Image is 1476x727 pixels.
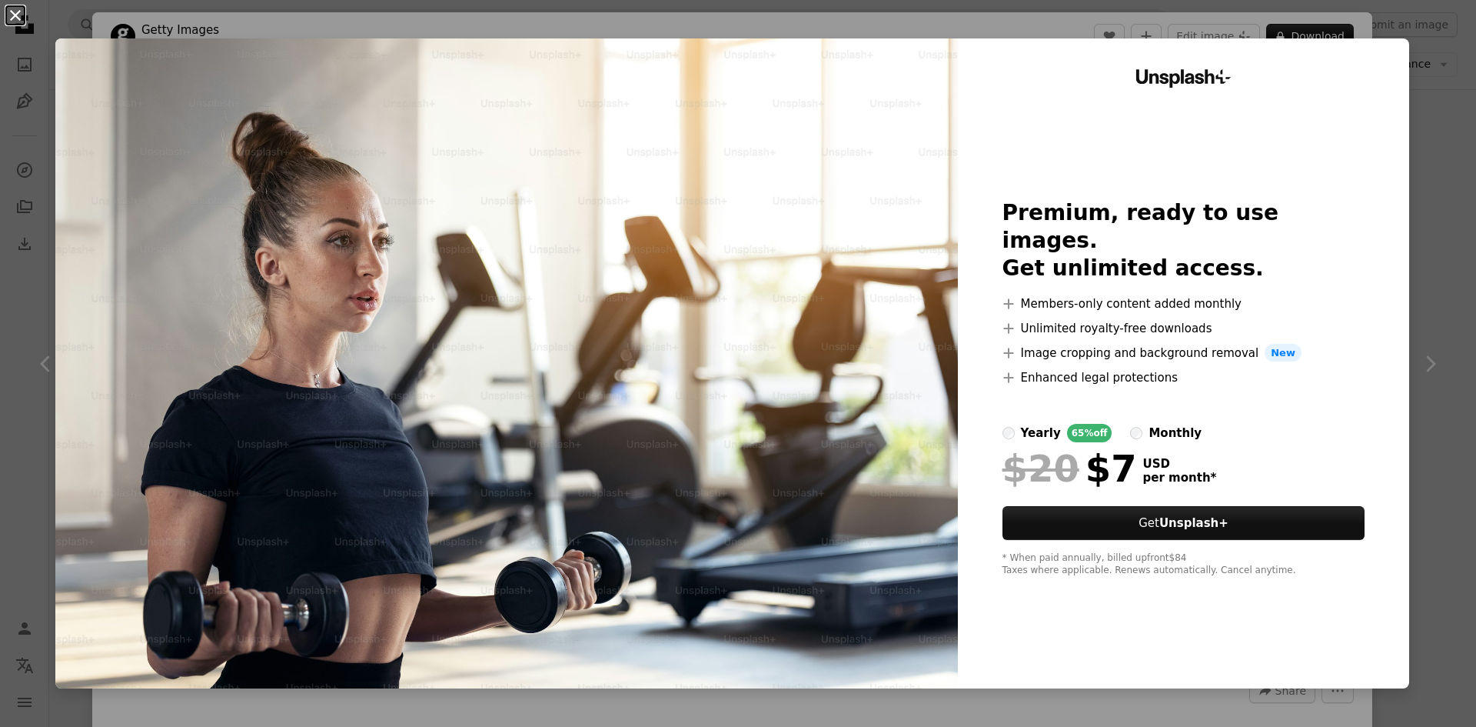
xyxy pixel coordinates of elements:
[1002,506,1365,540] button: GetUnsplash+
[1002,199,1365,282] h2: Premium, ready to use images. Get unlimited access.
[1021,424,1061,442] div: yearly
[1265,344,1301,362] span: New
[1002,449,1137,489] div: $7
[1002,295,1365,313] li: Members-only content added monthly
[1002,369,1365,387] li: Enhanced legal protections
[1002,344,1365,362] li: Image cropping and background removal
[1130,427,1142,439] input: monthly
[1002,449,1079,489] span: $20
[1143,457,1217,471] span: USD
[1067,424,1112,442] div: 65% off
[1002,552,1365,577] div: * When paid annually, billed upfront $84 Taxes where applicable. Renews automatically. Cancel any...
[1143,471,1217,485] span: per month *
[1002,427,1015,439] input: yearly65%off
[1149,424,1202,442] div: monthly
[1002,319,1365,338] li: Unlimited royalty-free downloads
[1159,516,1228,530] strong: Unsplash+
